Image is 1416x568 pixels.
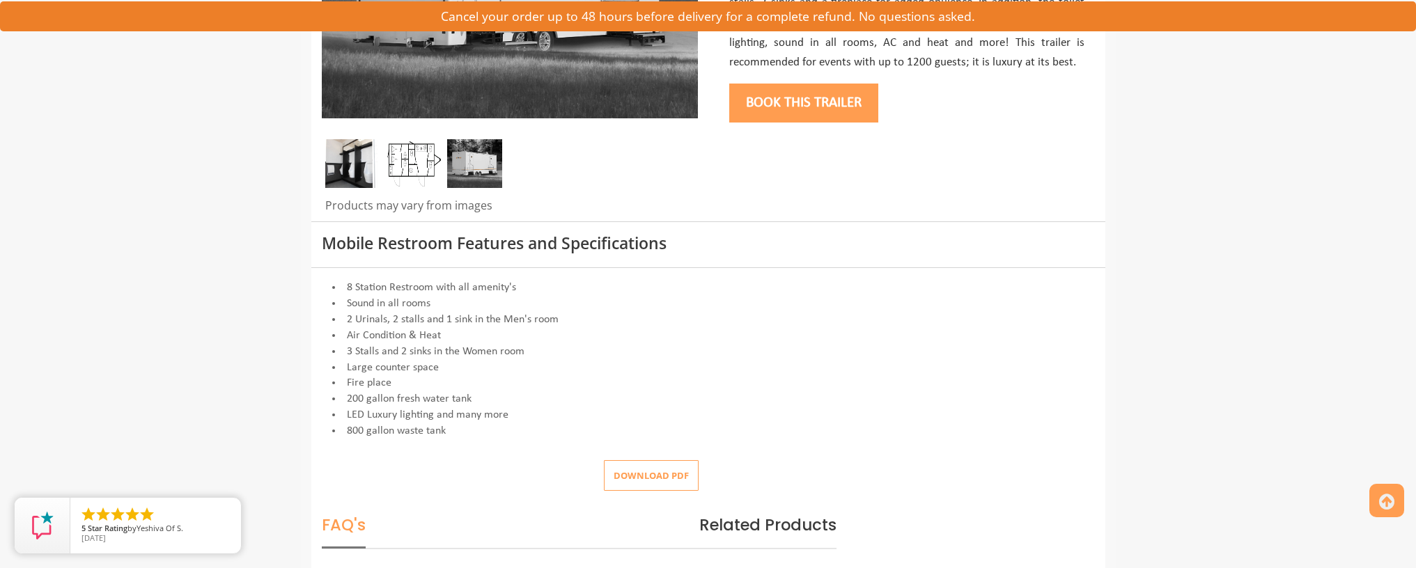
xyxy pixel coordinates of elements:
[139,506,155,523] li: 
[81,523,86,533] span: 5
[81,532,106,543] span: [DATE]
[29,512,56,539] img: Review Rating
[322,312,1095,328] li: 2 Urinals, 2 stalls and 1 sink in the Men's room
[137,523,183,533] span: Yeshiva Of S.
[322,423,1095,439] li: 800 gallon waste tank
[88,523,127,533] span: Star Rating
[386,139,441,188] img: Floor Plan of 8 station restroom with sink and toilet
[109,506,126,523] li: 
[1135,203,1416,568] iframe: Live Chat Box
[322,328,1095,344] li: Air Condition & Heat
[80,506,97,523] li: 
[81,524,230,534] span: by
[322,407,1095,423] li: LED Luxury lighting and many more
[322,235,1095,252] h3: Mobile Restroom Features and Specifications
[322,360,1095,376] li: Large counter space
[124,506,141,523] li: 
[322,198,698,221] div: Products may vary from images
[325,139,380,188] img: Side view of three urinals installed with separators in between them
[95,506,111,523] li: 
[322,375,1095,391] li: Fire place
[322,280,1095,296] li: 8 Station Restroom with all amenity's
[322,514,366,549] span: FAQ's
[593,469,699,482] a: Download pdf
[322,344,1095,360] li: 3 Stalls and 2 sinks in the Women room
[729,84,878,123] button: Book this trailer
[322,296,1095,312] li: Sound in all rooms
[322,391,1095,407] li: 200 gallon fresh water tank
[447,139,502,188] img: An image of 8 station shower outside view
[699,514,837,536] span: Related Products
[604,460,699,491] button: Download pdf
